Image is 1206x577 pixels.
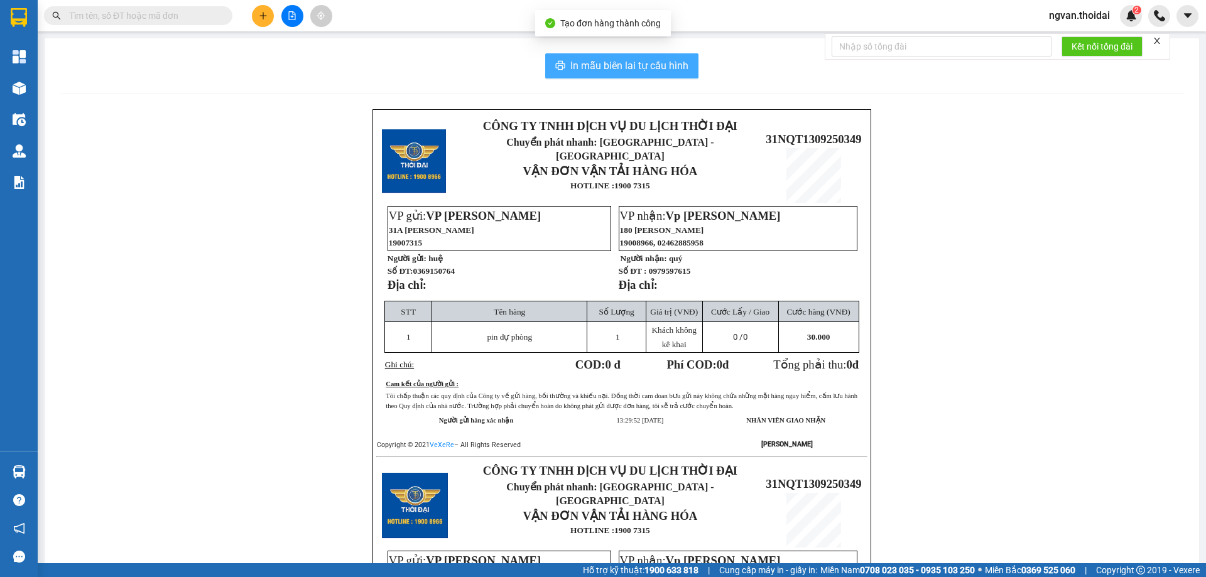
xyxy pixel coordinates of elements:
[978,568,982,573] span: ⚪️
[669,254,683,263] span: quý
[52,11,61,20] span: search
[389,209,541,222] span: VP gửi:
[605,358,620,371] span: 0 đ
[389,238,422,247] span: 19007315
[13,494,25,506] span: question-circle
[382,473,448,539] img: logo
[620,554,781,567] span: VP nhận:
[386,380,459,387] u: Cam kết của người gửi :
[846,358,852,371] span: 0
[494,307,525,316] span: Tên hàng
[1039,8,1120,23] span: ngvan.thoidai
[616,332,620,342] span: 1
[583,563,698,577] span: Hỗ trợ kỹ thuật:
[426,554,541,567] span: VP [PERSON_NAME]
[746,417,825,424] strong: NHÂN VIÊN GIAO NHẬN
[523,509,698,522] strong: VẬN ĐƠN VẬN TẢI HÀNG HÓA
[13,50,26,63] img: dashboard-icon
[13,465,26,478] img: warehouse-icon
[413,266,455,276] span: 0369150764
[487,332,532,342] span: pin dự phòng
[733,332,747,342] span: 0 /
[545,18,555,28] span: check-circle
[621,254,667,263] strong: Người nhận:
[426,209,541,222] span: VP [PERSON_NAME]
[11,8,27,27] img: logo-vxr
[13,144,26,158] img: warehouse-icon
[614,526,650,535] strong: 1900 7315
[11,10,113,51] strong: CÔNG TY TNHH DỊCH VỤ DU LỊCH THỜI ĐẠI
[644,565,698,575] strong: 1900 633 818
[8,54,117,99] span: Chuyển phát nhanh: [GEOGRAPHIC_DATA] - [GEOGRAPHIC_DATA]
[118,84,214,97] span: 31NQT1309250342
[649,266,691,276] span: 0979597615
[570,526,614,535] strong: HOTLINE :
[620,238,703,247] span: 19008966, 02462885958
[666,554,781,567] span: Vp [PERSON_NAME]
[13,82,26,95] img: warehouse-icon
[1072,40,1133,53] span: Kết nối tổng đài
[717,358,722,371] span: 0
[1136,566,1145,574] span: copyright
[483,464,737,477] strong: CÔNG TY TNHH DỊCH VỤ DU LỊCH THỜI ĐẠI
[1021,565,1075,575] strong: 0369 525 060
[386,392,857,409] span: Tôi chấp thuận các quy định của Công ty về gửi hàng, bồi thường và khiếu nại. Đồng thời cam đoan ...
[388,278,426,291] strong: Địa chỉ:
[1133,6,1141,14] sup: 2
[555,60,565,72] span: printer
[787,307,850,316] span: Cước hàng (VNĐ)
[666,358,729,371] strong: Phí COD: đ
[619,266,647,276] strong: Số ĐT :
[4,45,7,109] img: logo
[852,358,859,371] span: đ
[252,5,274,27] button: plus
[388,254,426,263] strong: Người gửi:
[310,5,332,27] button: aim
[545,53,698,78] button: printerIn mẫu biên lai tự cấu hình
[382,129,446,193] img: logo
[614,181,650,190] strong: 1900 7315
[288,11,296,20] span: file-add
[1134,6,1139,14] span: 2
[69,9,217,23] input: Tìm tên, số ĐT hoặc mã đơn
[389,554,541,567] span: VP gửi:
[985,563,1075,577] span: Miền Bắc
[1085,563,1087,577] span: |
[651,325,696,349] span: Khách không kê khai
[506,137,714,161] span: Chuyển phát nhanh: [GEOGRAPHIC_DATA] - [GEOGRAPHIC_DATA]
[406,332,411,342] span: 1
[1154,10,1165,21] img: phone-icon
[523,164,698,178] strong: VẬN ĐƠN VẬN TẢI HÀNG HÓA
[711,307,769,316] span: Cước Lấy / Giao
[666,209,781,222] span: Vp [PERSON_NAME]
[560,18,661,28] span: Tạo đơn hàng thành công
[483,119,737,132] strong: CÔNG TY TNHH DỊCH VỤ DU LỊCH THỜI ĐẠI
[259,11,268,20] span: plus
[506,482,714,506] span: Chuyển phát nhanh: [GEOGRAPHIC_DATA] - [GEOGRAPHIC_DATA]
[13,522,25,534] span: notification
[430,441,454,449] a: VeXeRe
[1126,10,1137,21] img: icon-new-feature
[650,307,698,316] span: Giá trị (VNĐ)
[766,132,861,146] span: 31NQT1309250349
[1176,5,1198,27] button: caret-down
[13,176,26,189] img: solution-icon
[619,278,658,291] strong: Địa chỉ:
[317,11,325,20] span: aim
[773,358,859,371] span: Tổng phải thu:
[13,551,25,563] span: message
[620,209,781,222] span: VP nhận:
[708,563,710,577] span: |
[766,477,861,490] span: 31NQT1309250349
[616,417,663,424] span: 13:29:52 [DATE]
[860,565,975,575] strong: 0708 023 035 - 0935 103 250
[377,441,521,449] span: Copyright © 2021 – All Rights Reserved
[1153,36,1161,45] span: close
[385,360,414,369] span: Ghi chú:
[719,563,817,577] span: Cung cấp máy in - giấy in:
[401,307,416,316] span: STT
[281,5,303,27] button: file-add
[832,36,1051,57] input: Nhập số tổng đài
[389,225,474,235] span: 31A [PERSON_NAME]
[1062,36,1143,57] button: Kết nối tổng đài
